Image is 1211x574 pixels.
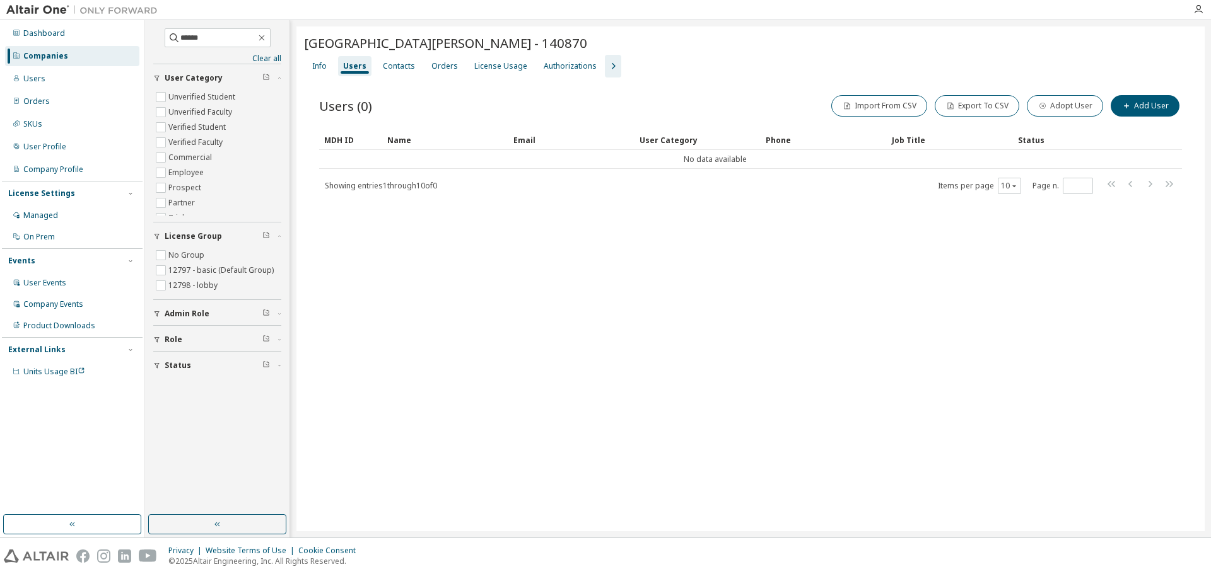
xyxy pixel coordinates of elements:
[168,89,238,105] label: Unverified Student
[262,335,270,345] span: Clear filter
[153,54,281,64] a: Clear all
[938,178,1021,194] span: Items per page
[168,210,187,226] label: Trial
[325,180,437,191] span: Showing entries 1 through 10 of 0
[1027,95,1103,117] button: Adopt User
[304,34,587,52] span: [GEOGRAPHIC_DATA][PERSON_NAME] - 140870
[319,150,1111,169] td: No data available
[168,195,197,210] label: Partner
[831,95,927,117] button: Import From CSV
[23,210,58,221] div: Managed
[23,142,66,152] div: User Profile
[8,188,75,198] div: License Settings
[387,130,503,150] div: Name
[23,164,83,175] div: Company Profile
[1111,95,1179,117] button: Add User
[153,352,281,379] button: Status
[23,74,45,84] div: Users
[4,549,69,563] img: altair_logo.svg
[23,278,66,288] div: User Events
[139,549,157,563] img: youtube.svg
[165,360,191,370] span: Status
[23,51,68,61] div: Companies
[168,105,235,120] label: Unverified Faculty
[324,130,377,150] div: MDH ID
[298,546,363,556] div: Cookie Consent
[168,248,207,263] label: No Group
[23,96,50,106] div: Orders
[8,345,66,355] div: External Links
[23,321,95,331] div: Product Downloads
[640,130,756,150] div: User Category
[165,335,182,345] span: Role
[544,61,597,71] div: Authorizations
[153,300,281,328] button: Admin Role
[168,165,206,180] label: Employee
[262,309,270,319] span: Clear filter
[1018,130,1106,150] div: Status
[168,556,363,566] p: © 2025 Altair Engineering, Inc. All Rights Reserved.
[168,120,228,135] label: Verified Student
[97,549,110,563] img: instagram.svg
[165,309,209,319] span: Admin Role
[262,231,270,241] span: Clear filter
[168,135,225,150] label: Verified Faculty
[935,95,1019,117] button: Export To CSV
[165,73,223,83] span: User Category
[168,180,204,195] label: Prospect
[168,278,220,293] label: 12798 - lobby
[153,64,281,92] button: User Category
[118,549,131,563] img: linkedin.svg
[1001,181,1018,191] button: 10
[153,222,281,250] button: License Group
[153,326,281,353] button: Role
[23,366,85,377] span: Units Usage BI
[23,28,65,38] div: Dashboard
[23,232,55,242] div: On Prem
[312,61,327,71] div: Info
[23,119,42,129] div: SKUs
[1033,178,1093,194] span: Page n.
[76,549,90,563] img: facebook.svg
[474,61,527,71] div: License Usage
[513,130,629,150] div: Email
[262,360,270,370] span: Clear filter
[766,130,882,150] div: Phone
[206,546,298,556] div: Website Terms of Use
[168,546,206,556] div: Privacy
[165,231,222,241] span: License Group
[319,97,372,115] span: Users (0)
[168,150,214,165] label: Commercial
[8,256,35,266] div: Events
[168,263,276,278] label: 12797 - basic (Default Group)
[6,4,164,16] img: Altair One
[892,130,1008,150] div: Job Title
[431,61,458,71] div: Orders
[262,73,270,83] span: Clear filter
[383,61,415,71] div: Contacts
[23,299,83,309] div: Company Events
[343,61,366,71] div: Users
